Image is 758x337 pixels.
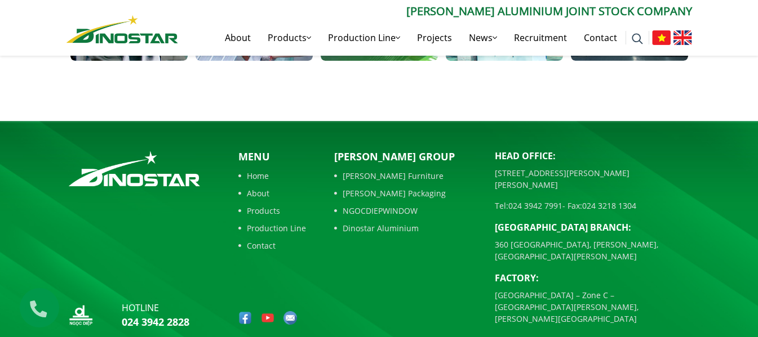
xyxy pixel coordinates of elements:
[334,205,478,217] a: NGOCDIEPWINDOW
[495,289,692,325] p: [GEOGRAPHIC_DATA] – Zone C – [GEOGRAPHIC_DATA][PERSON_NAME], [PERSON_NAME][GEOGRAPHIC_DATA]
[334,170,478,182] a: [PERSON_NAME] Furniture
[178,3,692,20] p: [PERSON_NAME] Aluminium Joint Stock Company
[216,20,259,56] a: About
[495,221,692,234] p: [GEOGRAPHIC_DATA] BRANCH:
[67,301,95,329] img: logo_nd_footer
[334,149,478,164] p: [PERSON_NAME] Group
[238,240,306,251] a: Contact
[652,30,671,45] img: Tiếng Việt
[495,200,692,212] p: Tel: - Fax:
[495,149,692,163] p: Head Office:
[506,20,575,56] a: Recruitment
[495,239,692,262] p: 360 [GEOGRAPHIC_DATA], [PERSON_NAME], [GEOGRAPHIC_DATA][PERSON_NAME]
[495,271,692,285] p: Factory:
[238,222,306,234] a: Production Line
[320,20,409,56] a: Production Line
[122,315,189,329] a: 024 3942 2828
[259,20,320,56] a: Products
[460,20,506,56] a: News
[508,200,562,211] a: 024 3942 7991
[122,301,189,314] p: hotline
[238,205,306,217] a: Products
[238,170,306,182] a: Home
[238,149,306,164] p: Menu
[409,20,460,56] a: Projects
[632,33,643,44] img: search
[495,167,692,191] p: [STREET_ADDRESS][PERSON_NAME][PERSON_NAME]
[67,15,178,43] img: Nhôm Dinostar
[582,200,636,211] a: 024 3218 1304
[238,187,306,199] a: About
[575,20,626,56] a: Contact
[673,30,692,45] img: English
[67,149,202,188] img: logo_footer
[334,187,478,199] a: [PERSON_NAME] Packaging
[334,222,478,234] a: Dinostar Aluminium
